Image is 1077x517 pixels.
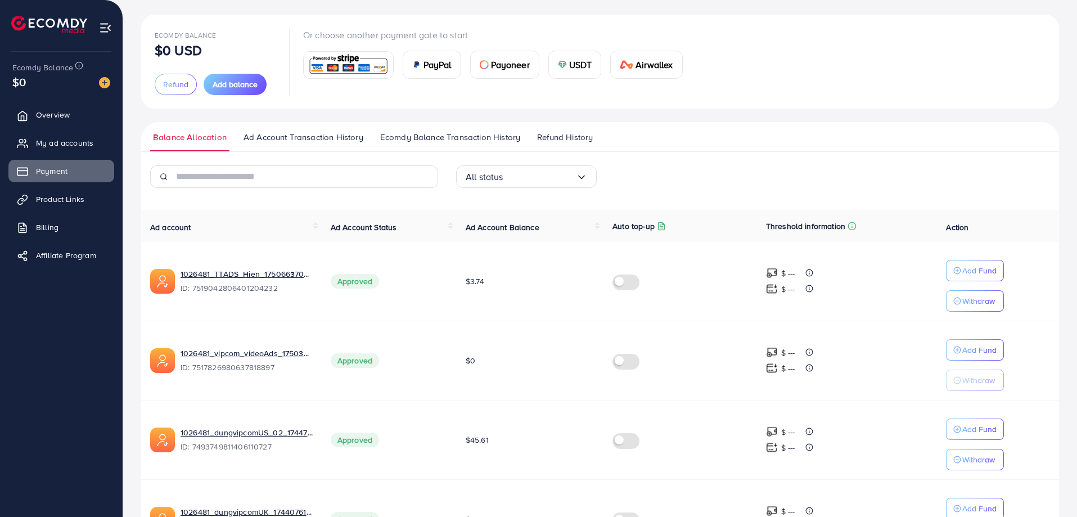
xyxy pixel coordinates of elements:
[1029,466,1069,509] iframe: Chat
[163,79,188,90] span: Refund
[466,276,485,287] span: $3.74
[36,250,96,261] span: Affiliate Program
[155,43,202,57] p: $0 USD
[36,137,93,149] span: My ad accounts
[766,362,778,374] img: top-up amount
[466,434,489,446] span: $45.61
[155,74,197,95] button: Refund
[181,427,313,438] a: 1026481_dungvipcomUS_02_1744774713900
[946,370,1004,391] button: Withdraw
[380,131,520,143] span: Ecomdy Balance Transaction History
[181,348,313,374] div: <span class='underline'>1026481_vipcom_videoAds_1750380509111</span></br>7517826980637818897
[423,58,452,71] span: PayPal
[766,219,845,233] p: Threshold information
[781,425,795,439] p: $ ---
[8,188,114,210] a: Product Links
[99,77,110,88] img: image
[8,216,114,239] a: Billing
[153,131,227,143] span: Balance Allocation
[181,268,313,280] a: 1026481_TTADS_Hien_1750663705167
[456,165,597,188] div: Search for option
[150,348,175,373] img: ic-ads-acc.e4c84228.svg
[946,339,1004,361] button: Add Fund
[403,51,461,79] a: cardPayPal
[181,282,313,294] span: ID: 7519042806401204232
[962,343,997,357] p: Add Fund
[781,282,795,296] p: $ ---
[181,362,313,373] span: ID: 7517826980637818897
[181,268,313,294] div: <span class='underline'>1026481_TTADS_Hien_1750663705167</span></br>7519042806401204232
[12,62,73,73] span: Ecomdy Balance
[946,290,1004,312] button: Withdraw
[766,426,778,438] img: top-up amount
[466,222,539,233] span: Ad Account Balance
[204,74,267,95] button: Add balance
[331,353,379,368] span: Approved
[766,283,778,295] img: top-up amount
[548,51,602,79] a: cardUSDT
[36,165,67,177] span: Payment
[946,222,968,233] span: Action
[150,428,175,452] img: ic-ads-acc.e4c84228.svg
[766,505,778,517] img: top-up amount
[181,427,313,453] div: <span class='underline'>1026481_dungvipcomUS_02_1744774713900</span></br>7493749811406110727
[766,347,778,358] img: top-up amount
[307,53,390,77] img: card
[962,374,995,387] p: Withdraw
[480,60,489,69] img: card
[8,104,114,126] a: Overview
[962,294,995,308] p: Withdraw
[636,58,673,71] span: Airwallex
[213,79,258,90] span: Add balance
[36,194,84,205] span: Product Links
[537,131,593,143] span: Refund History
[412,60,421,69] img: card
[612,219,655,233] p: Auto top-up
[181,441,313,452] span: ID: 7493749811406110727
[962,422,997,436] p: Add Fund
[150,269,175,294] img: ic-ads-acc.e4c84228.svg
[962,502,997,515] p: Add Fund
[331,433,379,447] span: Approved
[470,51,539,79] a: cardPayoneer
[99,21,112,34] img: menu
[962,264,997,277] p: Add Fund
[8,132,114,154] a: My ad accounts
[946,260,1004,281] button: Add Fund
[766,267,778,279] img: top-up amount
[466,355,475,366] span: $0
[620,60,633,69] img: card
[781,441,795,455] p: $ ---
[491,58,530,71] span: Payoneer
[303,28,692,42] p: Or choose another payment gate to start
[11,16,87,33] img: logo
[781,362,795,375] p: $ ---
[781,346,795,359] p: $ ---
[150,222,191,233] span: Ad account
[781,267,795,280] p: $ ---
[558,60,567,69] img: card
[36,222,58,233] span: Billing
[946,419,1004,440] button: Add Fund
[155,30,216,40] span: Ecomdy Balance
[244,131,363,143] span: Ad Account Transaction History
[36,109,70,120] span: Overview
[12,74,26,90] span: $0
[8,160,114,182] a: Payment
[569,58,592,71] span: USDT
[331,222,397,233] span: Ad Account Status
[946,449,1004,470] button: Withdraw
[503,168,576,186] input: Search for option
[8,244,114,267] a: Affiliate Program
[610,51,682,79] a: cardAirwallex
[466,168,503,186] span: All status
[331,274,379,289] span: Approved
[962,453,995,466] p: Withdraw
[181,348,313,359] a: 1026481_vipcom_videoAds_1750380509111
[303,51,394,79] a: card
[766,442,778,453] img: top-up amount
